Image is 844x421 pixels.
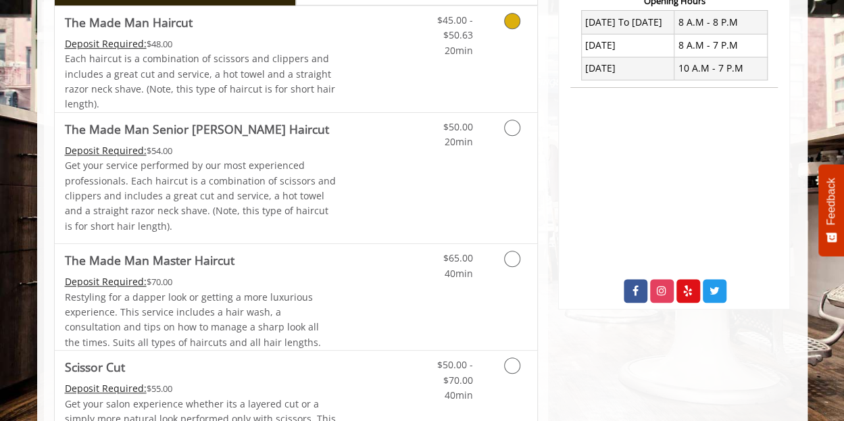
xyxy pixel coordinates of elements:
span: Feedback [825,178,837,225]
b: Scissor Cut [65,357,125,376]
button: Feedback - Show survey [818,164,844,256]
td: [DATE] [581,57,674,80]
span: 40min [444,267,472,280]
td: 8 A.M - 7 P.M [674,34,768,57]
span: $50.00 [443,120,472,133]
span: This service needs some Advance to be paid before we block your appointment [65,275,147,288]
span: 20min [444,135,472,148]
span: $65.00 [443,251,472,264]
td: [DATE] [581,34,674,57]
span: $50.00 - $70.00 [437,358,472,386]
div: $54.00 [65,143,337,158]
td: [DATE] To [DATE] [581,11,674,34]
span: This service needs some Advance to be paid before we block your appointment [65,37,147,50]
span: 40min [444,389,472,401]
span: $45.00 - $50.63 [437,14,472,41]
p: Get your service performed by our most experienced professionals. Each haircut is a combination o... [65,158,337,234]
span: Restyling for a dapper look or getting a more luxurious experience. This service includes a hair ... [65,291,321,349]
td: 8 A.M - 8 P.M [674,11,768,34]
td: 10 A.M - 7 P.M [674,57,768,80]
span: This service needs some Advance to be paid before we block your appointment [65,144,147,157]
div: $55.00 [65,381,337,396]
span: This service needs some Advance to be paid before we block your appointment [65,382,147,395]
span: 20min [444,44,472,57]
b: The Made Man Master Haircut [65,251,234,270]
b: The Made Man Haircut [65,13,193,32]
div: $48.00 [65,36,337,51]
div: $70.00 [65,274,337,289]
span: Each haircut is a combination of scissors and clippers and includes a great cut and service, a ho... [65,52,335,110]
b: The Made Man Senior [PERSON_NAME] Haircut [65,120,329,139]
